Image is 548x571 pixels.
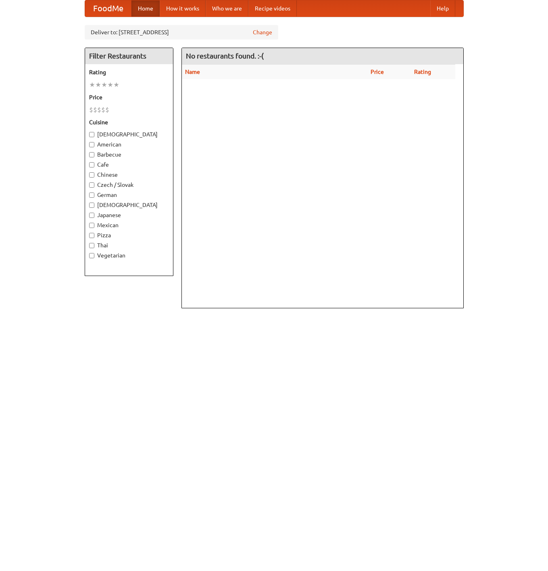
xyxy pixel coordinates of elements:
[89,182,94,188] input: Czech / Slovak
[89,201,169,209] label: [DEMOGRAPHIC_DATA]
[93,105,97,114] li: $
[105,105,109,114] li: $
[89,93,169,101] h5: Price
[89,152,94,157] input: Barbecue
[89,105,93,114] li: $
[89,223,94,228] input: Mexican
[85,48,173,64] h4: Filter Restaurants
[101,105,105,114] li: $
[89,162,94,167] input: Cafe
[89,192,94,198] input: German
[113,80,119,89] li: ★
[89,191,169,199] label: German
[89,243,94,248] input: Thai
[414,69,431,75] a: Rating
[89,241,169,249] label: Thai
[85,0,131,17] a: FoodMe
[185,69,200,75] a: Name
[89,251,169,259] label: Vegetarian
[248,0,297,17] a: Recipe videos
[89,171,169,179] label: Chinese
[160,0,206,17] a: How it works
[89,161,169,169] label: Cafe
[89,221,169,229] label: Mexican
[89,181,169,189] label: Czech / Slovak
[89,140,169,149] label: American
[131,0,160,17] a: Home
[89,233,94,238] input: Pizza
[89,253,94,258] input: Vegetarian
[97,105,101,114] li: $
[95,80,101,89] li: ★
[253,28,272,36] a: Change
[89,211,169,219] label: Japanese
[85,25,278,40] div: Deliver to: [STREET_ADDRESS]
[89,80,95,89] li: ★
[89,203,94,208] input: [DEMOGRAPHIC_DATA]
[89,130,169,138] label: [DEMOGRAPHIC_DATA]
[89,172,94,178] input: Chinese
[89,68,169,76] h5: Rating
[206,0,248,17] a: Who we are
[89,142,94,147] input: American
[89,213,94,218] input: Japanese
[186,52,264,60] ng-pluralize: No restaurants found. :-(
[430,0,455,17] a: Help
[371,69,384,75] a: Price
[107,80,113,89] li: ★
[89,118,169,126] h5: Cuisine
[89,132,94,137] input: [DEMOGRAPHIC_DATA]
[89,151,169,159] label: Barbecue
[101,80,107,89] li: ★
[89,231,169,239] label: Pizza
